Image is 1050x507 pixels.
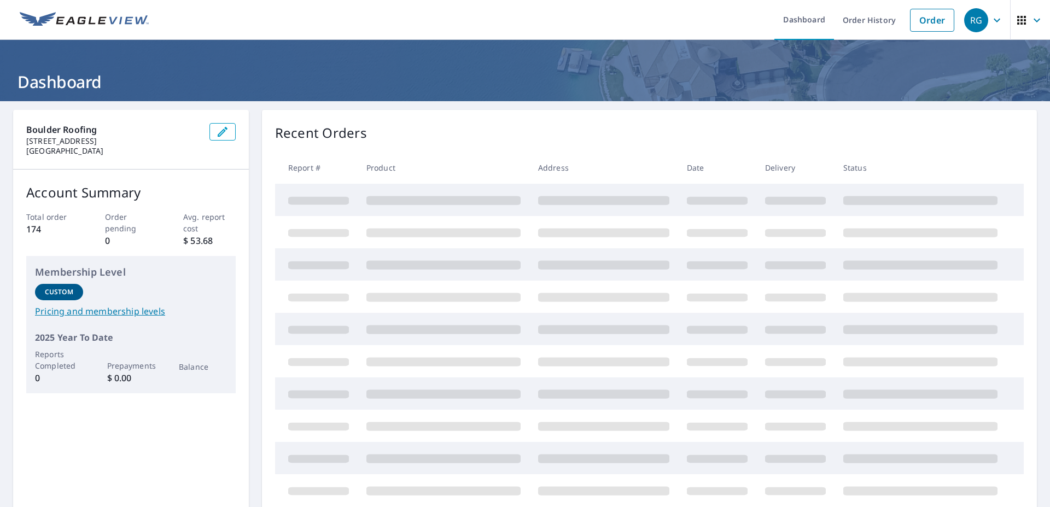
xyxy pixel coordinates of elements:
div: RG [964,8,988,32]
p: Custom [45,287,73,297]
th: Date [678,151,756,184]
p: $ 0.00 [107,371,155,384]
p: Membership Level [35,265,227,279]
p: Boulder Roofing [26,123,201,136]
p: $ 53.68 [183,234,236,247]
p: [STREET_ADDRESS] [26,136,201,146]
p: 0 [35,371,83,384]
p: Total order [26,211,79,223]
th: Report # [275,151,358,184]
p: 2025 Year To Date [35,331,227,344]
th: Product [358,151,529,184]
a: Order [910,9,954,32]
p: 0 [105,234,157,247]
h1: Dashboard [13,71,1037,93]
img: EV Logo [20,12,149,28]
p: Account Summary [26,183,236,202]
th: Status [835,151,1006,184]
a: Pricing and membership levels [35,305,227,318]
th: Delivery [756,151,835,184]
p: Order pending [105,211,157,234]
p: 174 [26,223,79,236]
p: [GEOGRAPHIC_DATA] [26,146,201,156]
p: Recent Orders [275,123,367,143]
p: Avg. report cost [183,211,236,234]
th: Address [529,151,678,184]
p: Prepayments [107,360,155,371]
p: Reports Completed [35,348,83,371]
p: Balance [179,361,227,372]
